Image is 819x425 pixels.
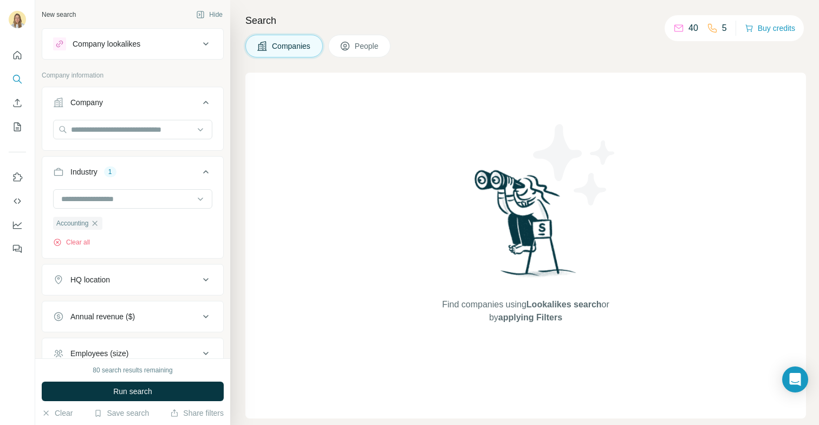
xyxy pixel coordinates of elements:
[9,93,26,113] button: Enrich CSV
[70,97,103,108] div: Company
[42,70,224,80] p: Company information
[745,21,795,36] button: Buy credits
[42,10,76,20] div: New search
[245,13,806,28] h4: Search
[73,38,140,49] div: Company lookalikes
[42,159,223,189] button: Industry1
[9,11,26,28] img: Avatar
[70,348,128,359] div: Employees (size)
[42,304,223,330] button: Annual revenue ($)
[70,311,135,322] div: Annual revenue ($)
[9,117,26,137] button: My lists
[56,218,88,228] span: Accounting
[355,41,380,51] span: People
[70,274,110,285] div: HQ location
[470,167,582,288] img: Surfe Illustration - Woman searching with binoculars
[722,22,727,35] p: 5
[104,167,116,177] div: 1
[9,69,26,89] button: Search
[113,386,152,397] span: Run search
[170,408,224,418] button: Share filters
[439,298,612,324] span: Find companies using or by
[70,166,97,177] div: Industry
[688,22,698,35] p: 40
[272,41,311,51] span: Companies
[782,366,808,392] div: Open Intercom Messenger
[188,7,230,23] button: Hide
[42,340,223,366] button: Employees (size)
[9,168,26,187] button: Use Surfe on LinkedIn
[526,300,602,309] span: Lookalikes search
[526,116,623,214] img: Surfe Illustration - Stars
[94,408,149,418] button: Save search
[42,408,73,418] button: Clear
[498,313,562,322] span: applying Filters
[53,237,90,247] button: Clear all
[9,46,26,65] button: Quick start
[9,191,26,211] button: Use Surfe API
[42,31,223,57] button: Company lookalikes
[42,89,223,120] button: Company
[9,215,26,235] button: Dashboard
[9,239,26,259] button: Feedback
[42,382,224,401] button: Run search
[93,365,172,375] div: 80 search results remaining
[42,267,223,293] button: HQ location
